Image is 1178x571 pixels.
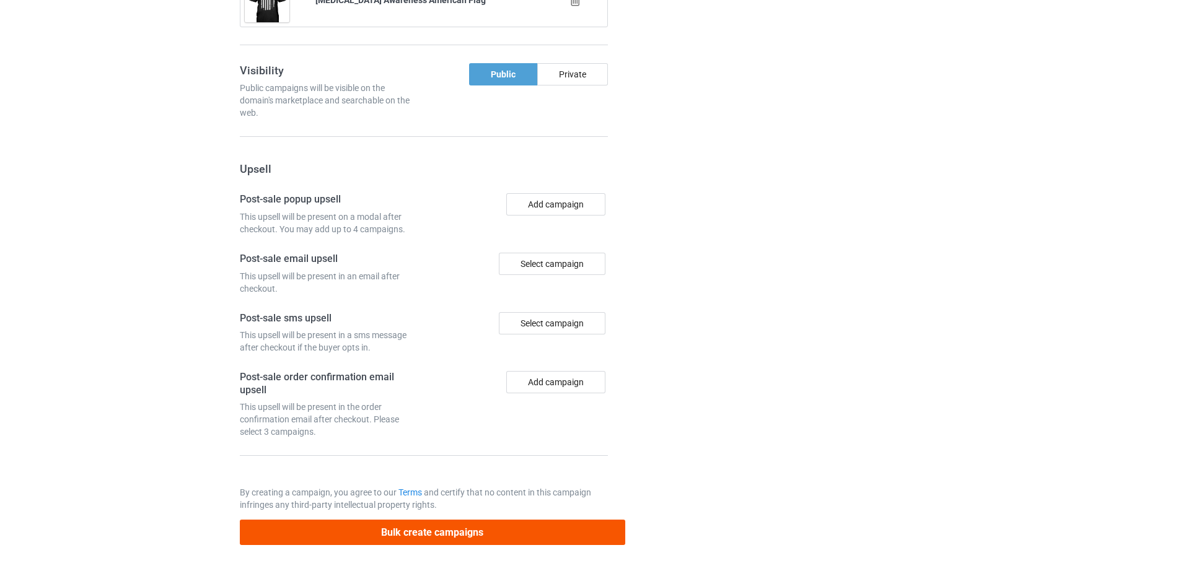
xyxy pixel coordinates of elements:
div: Private [537,63,608,85]
h4: Post-sale sms upsell [240,312,420,325]
button: Bulk create campaigns [240,520,625,545]
button: Add campaign [506,193,605,216]
h4: Post-sale email upsell [240,253,420,266]
div: This upsell will be present in the order confirmation email after checkout. Please select 3 campa... [240,401,420,438]
div: This upsell will be present in a sms message after checkout if the buyer opts in. [240,329,420,354]
button: Add campaign [506,371,605,393]
div: Select campaign [499,253,605,275]
h3: Upsell [240,162,608,176]
a: Terms [398,487,422,497]
div: Public campaigns will be visible on the domain's marketplace and searchable on the web. [240,82,420,119]
h4: Post-sale popup upsell [240,193,420,206]
div: Public [469,63,537,85]
div: Select campaign [499,312,605,334]
h3: Visibility [240,63,420,77]
div: This upsell will be present in an email after checkout. [240,270,420,295]
p: By creating a campaign, you agree to our and certify that no content in this campaign infringes a... [240,486,608,511]
div: This upsell will be present on a modal after checkout. You may add up to 4 campaigns. [240,211,420,235]
h4: Post-sale order confirmation email upsell [240,371,420,396]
